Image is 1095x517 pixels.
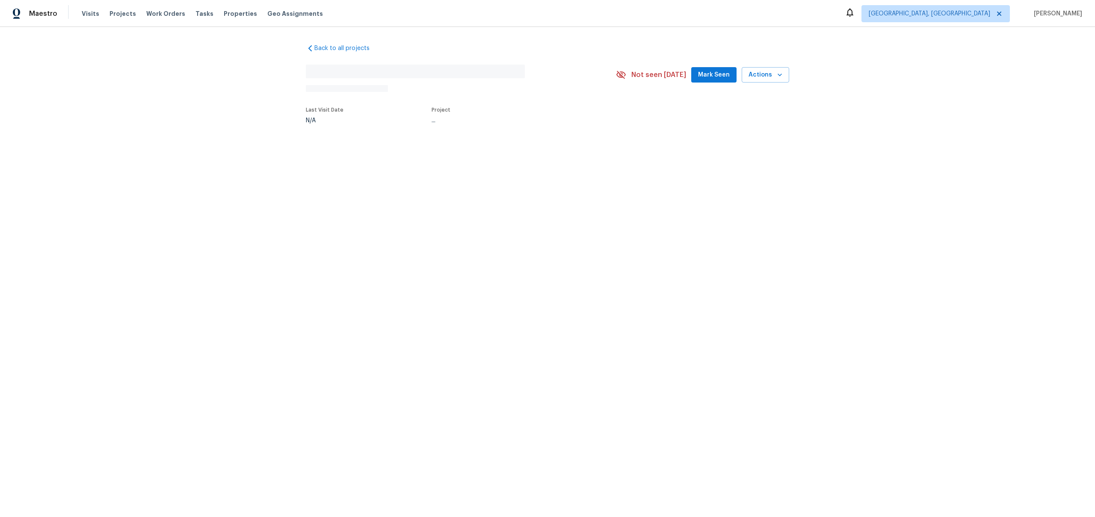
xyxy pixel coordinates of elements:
[267,9,323,18] span: Geo Assignments
[82,9,99,18] span: Visits
[869,9,990,18] span: [GEOGRAPHIC_DATA], [GEOGRAPHIC_DATA]
[691,67,737,83] button: Mark Seen
[749,70,782,80] span: Actions
[146,9,185,18] span: Work Orders
[432,107,450,112] span: Project
[109,9,136,18] span: Projects
[224,9,257,18] span: Properties
[306,118,343,124] div: N/A
[29,9,57,18] span: Maestro
[306,44,388,53] a: Back to all projects
[195,11,213,17] span: Tasks
[698,70,730,80] span: Mark Seen
[432,118,596,124] div: ...
[1030,9,1082,18] span: [PERSON_NAME]
[631,71,686,79] span: Not seen [DATE]
[742,67,789,83] button: Actions
[306,107,343,112] span: Last Visit Date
